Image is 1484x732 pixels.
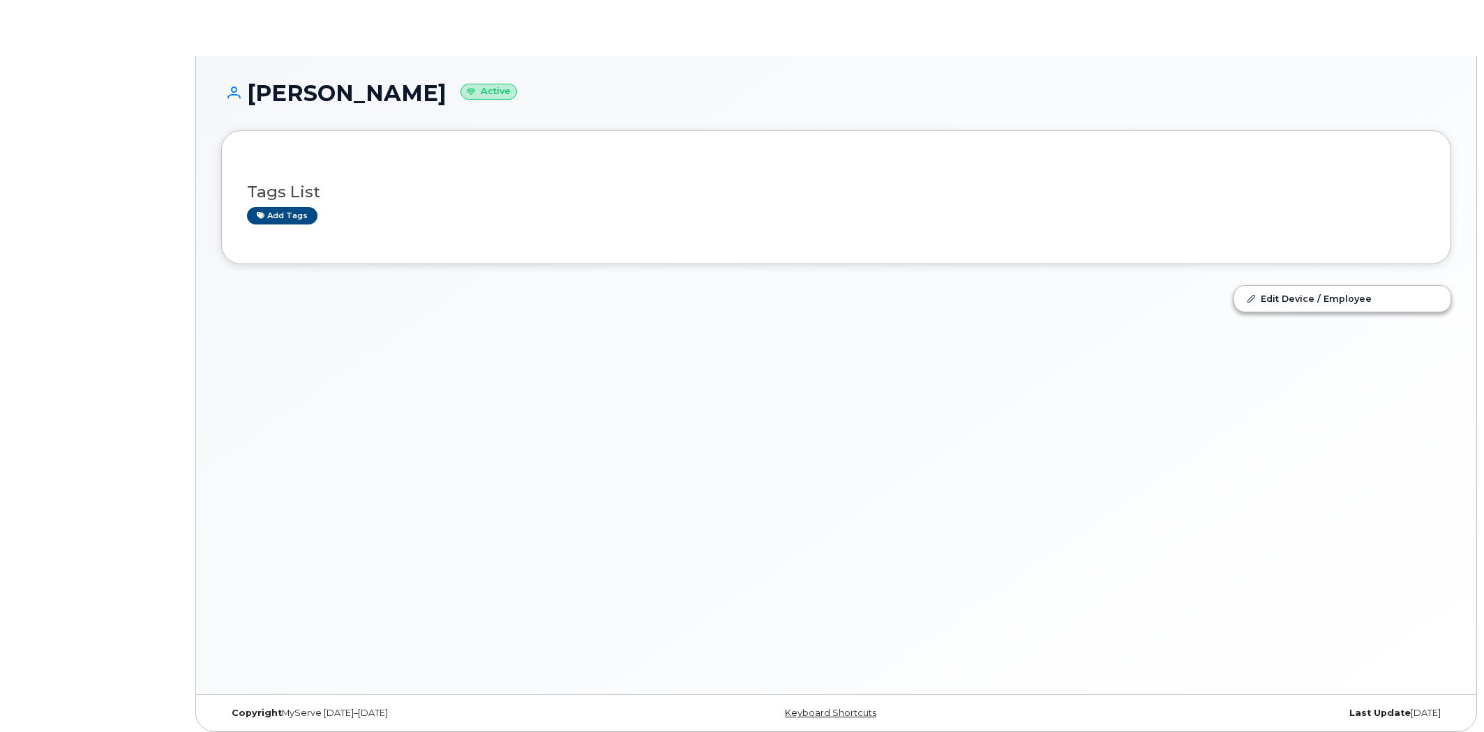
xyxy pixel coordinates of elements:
small: Active [460,84,517,100]
div: [DATE] [1041,708,1451,719]
h1: [PERSON_NAME] [221,81,1451,105]
a: Add tags [247,207,317,224]
div: MyServe [DATE]–[DATE] [221,708,631,719]
strong: Copyright [232,708,282,718]
h3: Tags List [247,183,1425,201]
a: Keyboard Shortcuts [785,708,876,718]
a: Edit Device / Employee [1234,286,1451,311]
strong: Last Update [1349,708,1411,718]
